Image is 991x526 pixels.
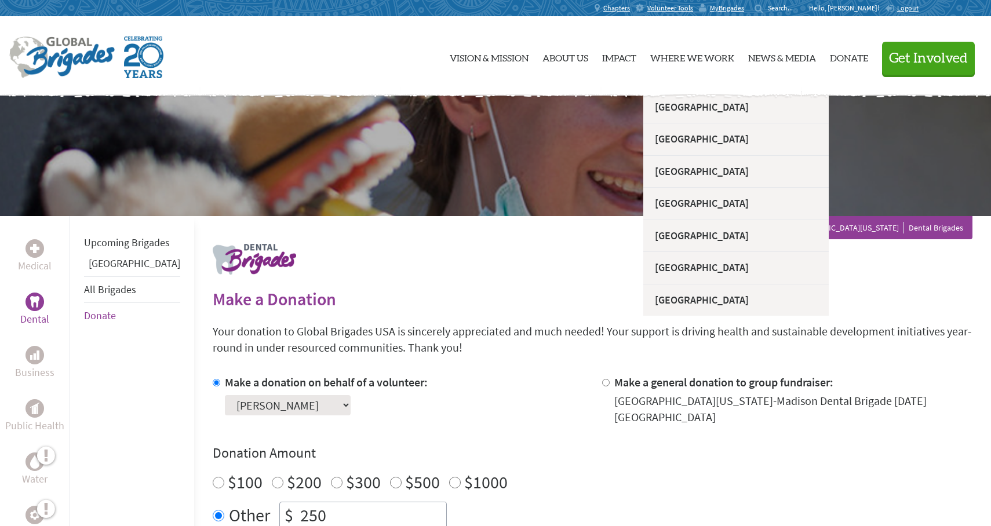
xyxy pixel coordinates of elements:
[213,244,296,275] img: logo-dental.png
[30,350,39,360] img: Business
[30,510,39,520] img: Engineering
[89,257,180,270] a: [GEOGRAPHIC_DATA]
[768,3,801,12] input: Search...
[15,346,54,381] a: BusinessBusiness
[30,403,39,414] img: Public Health
[771,222,963,233] div: Dental Brigades
[228,471,263,493] label: $100
[614,393,973,425] div: [GEOGRAPHIC_DATA][US_STATE]-Madison Dental Brigade [DATE] [GEOGRAPHIC_DATA]
[897,3,919,12] span: Logout
[882,42,975,75] button: Get Involved
[124,36,163,78] img: Global Brigades Celebrating 20 Years
[710,3,744,13] span: MyBrigades
[25,506,44,524] div: Engineering
[346,471,381,493] label: $300
[25,452,44,471] div: Water
[225,375,428,389] label: Make a donation on behalf of a volunteer:
[18,258,52,274] p: Medical
[287,471,322,493] label: $200
[5,399,64,434] a: Public HealthPublic Health
[25,239,44,258] div: Medical
[22,452,48,487] a: WaterWater
[84,255,180,276] li: Guatemala
[614,375,833,389] label: Make a general donation to group fundraiser:
[650,26,734,86] a: Where We Work
[748,26,816,86] a: News & Media
[18,239,52,274] a: MedicalMedical
[15,364,54,381] p: Business
[25,293,44,311] div: Dental
[885,3,919,13] a: Logout
[25,399,44,418] div: Public Health
[25,346,44,364] div: Business
[30,455,39,468] img: Water
[9,36,115,78] img: Global Brigades Logo
[405,471,440,493] label: $500
[603,3,630,13] span: Chapters
[20,293,49,327] a: DentalDental
[889,52,968,65] span: Get Involved
[5,418,64,434] p: Public Health
[84,283,136,296] a: All Brigades
[830,26,868,86] a: Donate
[647,3,693,13] span: Volunteer Tools
[213,288,972,309] h2: Make a Donation
[602,26,636,86] a: Impact
[542,26,588,86] a: About Us
[643,155,829,188] a: [GEOGRAPHIC_DATA]
[84,236,170,249] a: Upcoming Brigades
[213,444,972,462] h4: Donation Amount
[643,220,829,252] a: [GEOGRAPHIC_DATA]
[30,296,39,307] img: Dental
[643,123,829,155] a: [GEOGRAPHIC_DATA]
[643,251,829,284] a: [GEOGRAPHIC_DATA]
[213,323,972,356] p: Your donation to Global Brigades USA is sincerely appreciated and much needed! Your support is dr...
[643,284,829,316] a: [GEOGRAPHIC_DATA]
[464,471,508,493] label: $1000
[84,276,180,303] li: All Brigades
[643,187,829,220] a: [GEOGRAPHIC_DATA]
[788,222,904,233] a: [GEOGRAPHIC_DATA][US_STATE]
[84,309,116,322] a: Donate
[22,471,48,487] p: Water
[30,244,39,253] img: Medical
[450,26,529,86] a: Vision & Mission
[84,230,180,255] li: Upcoming Brigades
[643,91,829,123] a: [GEOGRAPHIC_DATA]
[84,303,180,328] li: Donate
[809,3,885,13] p: Hello, [PERSON_NAME]!
[20,311,49,327] p: Dental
